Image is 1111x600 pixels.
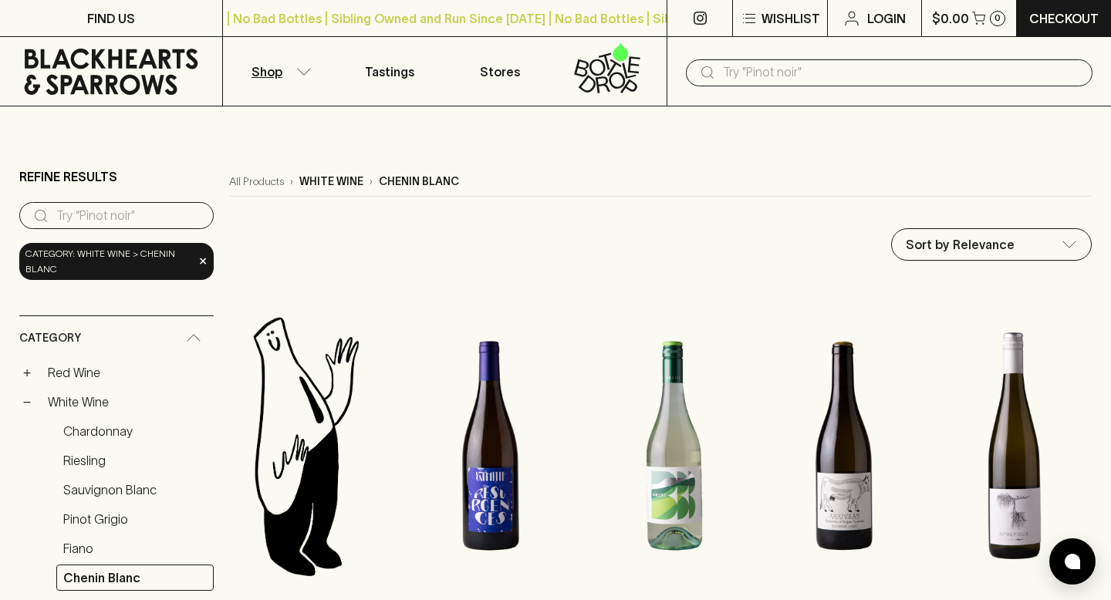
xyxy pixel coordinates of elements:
button: + [19,365,35,380]
a: Fiano [56,535,214,561]
input: Try "Pinot noir" [723,60,1080,85]
p: 0 [994,14,1001,22]
button: Shop [223,37,334,106]
button: − [19,394,35,410]
span: × [198,253,208,269]
a: Sauvignon Blanc [56,477,214,503]
img: Intrepidus Blanc de Gris 2025 [937,311,1092,581]
p: FIND US [87,9,135,28]
img: Blackhearts & Sparrows Man [229,311,383,581]
div: Sort by Relevance [892,229,1091,260]
p: Refine Results [19,167,117,186]
p: Checkout [1029,9,1099,28]
span: Category [19,329,81,348]
p: Sort by Relevance [906,235,1015,254]
a: Riesling [56,447,214,474]
a: Stores [445,37,556,106]
p: Tastings [365,62,414,81]
p: Shop [252,62,282,81]
img: bubble-icon [1065,554,1080,569]
img: Brini Estate B Three Chenin Blanc 2024 [597,311,752,581]
a: Pinot Grigio [56,506,214,532]
a: Chenin Blanc [56,565,214,591]
p: › [370,174,373,190]
a: Red Wine [41,359,214,386]
input: Try “Pinot noir” [56,204,201,228]
img: Domaine La Calmette Resurgences 2020 [400,311,582,581]
img: Alexandre Giquel Vouvray Chenin Blanc 2023 [767,311,922,581]
span: Category: white wine > chenin blanc [25,246,194,277]
div: Category [19,316,214,360]
p: white wine [299,174,363,190]
a: Tastings [334,37,445,106]
p: Stores [480,62,520,81]
p: › [290,174,293,190]
p: Wishlist [761,9,820,28]
p: chenin blanc [379,174,459,190]
p: Login [867,9,906,28]
a: Chardonnay [56,418,214,444]
p: $0.00 [932,9,969,28]
a: White Wine [41,389,214,415]
a: All Products [229,174,284,190]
